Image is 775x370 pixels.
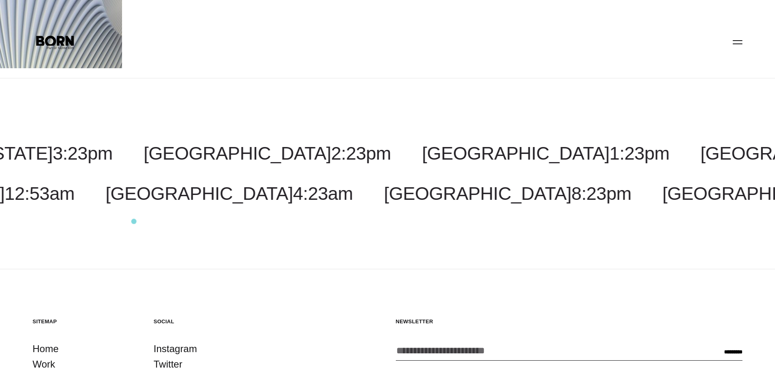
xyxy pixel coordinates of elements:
[384,183,631,204] a: [GEOGRAPHIC_DATA]8:23pm
[154,318,259,325] h5: Social
[144,143,391,164] a: [GEOGRAPHIC_DATA]2:23pm
[422,143,669,164] a: [GEOGRAPHIC_DATA]1:23pm
[52,143,112,164] span: 3:23pm
[4,183,74,204] span: 12:53am
[154,341,197,357] a: Instagram
[396,318,743,325] h5: Newsletter
[331,143,391,164] span: 2:23pm
[293,183,353,204] span: 4:23am
[105,183,353,204] a: [GEOGRAPHIC_DATA]4:23am
[609,143,669,164] span: 1:23pm
[33,341,59,357] a: Home
[33,318,138,325] h5: Sitemap
[572,183,631,204] span: 8:23pm
[728,33,747,50] button: Open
